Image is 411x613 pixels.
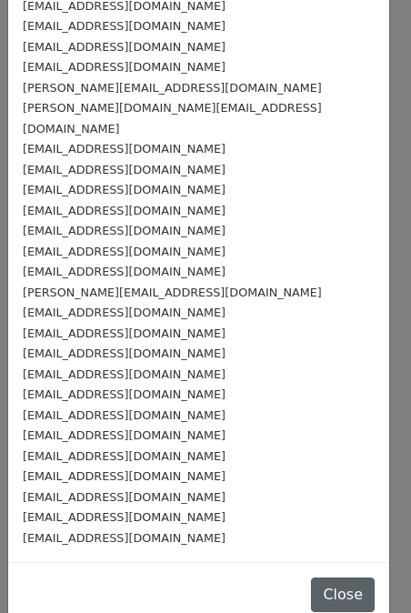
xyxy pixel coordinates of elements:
button: Close [311,578,375,612]
small: [EMAIL_ADDRESS][DOMAIN_NAME] [23,387,226,401]
small: [EMAIL_ADDRESS][DOMAIN_NAME] [23,428,226,442]
small: [EMAIL_ADDRESS][DOMAIN_NAME] [23,408,226,422]
small: [EMAIL_ADDRESS][DOMAIN_NAME] [23,306,226,319]
small: [EMAIL_ADDRESS][DOMAIN_NAME] [23,347,226,360]
small: [EMAIL_ADDRESS][DOMAIN_NAME] [23,40,226,54]
small: [PERSON_NAME][EMAIL_ADDRESS][DOMAIN_NAME] [23,81,322,95]
small: [EMAIL_ADDRESS][DOMAIN_NAME] [23,224,226,237]
small: [EMAIL_ADDRESS][DOMAIN_NAME] [23,265,226,278]
small: [EMAIL_ADDRESS][DOMAIN_NAME] [23,183,226,196]
small: [EMAIL_ADDRESS][DOMAIN_NAME] [23,367,226,381]
small: [EMAIL_ADDRESS][DOMAIN_NAME] [23,449,226,463]
small: [PERSON_NAME][EMAIL_ADDRESS][DOMAIN_NAME] [23,286,322,299]
small: [EMAIL_ADDRESS][DOMAIN_NAME] [23,204,226,217]
small: [EMAIL_ADDRESS][DOMAIN_NAME] [23,531,226,545]
small: [EMAIL_ADDRESS][DOMAIN_NAME] [23,142,226,156]
small: [EMAIL_ADDRESS][DOMAIN_NAME] [23,490,226,504]
small: [EMAIL_ADDRESS][DOMAIN_NAME] [23,327,226,340]
small: [EMAIL_ADDRESS][DOMAIN_NAME] [23,469,226,483]
small: [EMAIL_ADDRESS][DOMAIN_NAME] [23,510,226,524]
small: [EMAIL_ADDRESS][DOMAIN_NAME] [23,19,226,33]
small: [EMAIL_ADDRESS][DOMAIN_NAME] [23,163,226,176]
iframe: Chat Widget [320,526,411,613]
small: [EMAIL_ADDRESS][DOMAIN_NAME] [23,245,226,258]
small: [EMAIL_ADDRESS][DOMAIN_NAME] [23,60,226,74]
small: [PERSON_NAME][DOMAIN_NAME][EMAIL_ADDRESS][DOMAIN_NAME] [23,101,322,136]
